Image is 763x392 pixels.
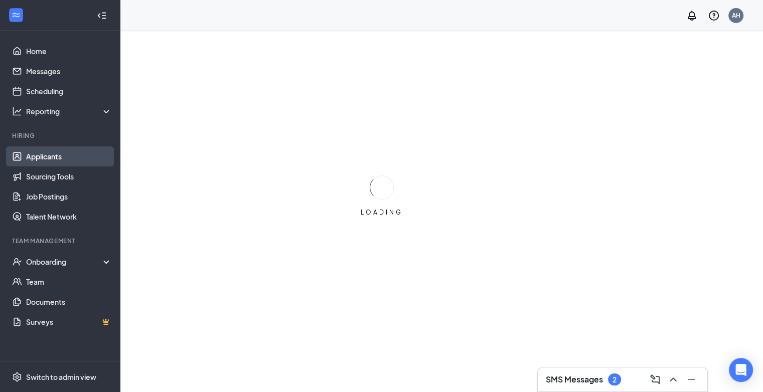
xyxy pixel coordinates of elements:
svg: Analysis [12,106,22,116]
a: Home [26,41,112,61]
a: Sourcing Tools [26,166,112,186]
div: Hiring [12,131,110,140]
div: AH [732,11,740,20]
a: Documents [26,292,112,312]
div: Team Management [12,237,110,245]
a: Job Postings [26,186,112,207]
svg: Minimize [685,373,697,385]
svg: ComposeMessage [649,373,661,385]
a: Scheduling [26,81,112,101]
a: SurveysCrown [26,312,112,332]
div: Reporting [26,106,112,116]
div: Open Intercom Messenger [729,358,753,382]
div: Onboarding [26,257,103,267]
svg: WorkstreamLogo [11,10,21,20]
svg: UserCheck [12,257,22,267]
button: Minimize [683,371,699,387]
a: Applicants [26,146,112,166]
svg: ChevronUp [667,373,679,385]
svg: Notifications [686,10,698,22]
button: ChevronUp [665,371,681,387]
svg: QuestionInfo [708,10,720,22]
svg: Settings [12,372,22,382]
a: Team [26,272,112,292]
div: Switch to admin view [26,372,96,382]
a: Talent Network [26,207,112,227]
div: LOADING [357,208,407,217]
a: Messages [26,61,112,81]
button: ComposeMessage [647,371,663,387]
div: 2 [613,375,617,384]
h3: SMS Messages [546,374,603,385]
svg: Collapse [97,11,107,21]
